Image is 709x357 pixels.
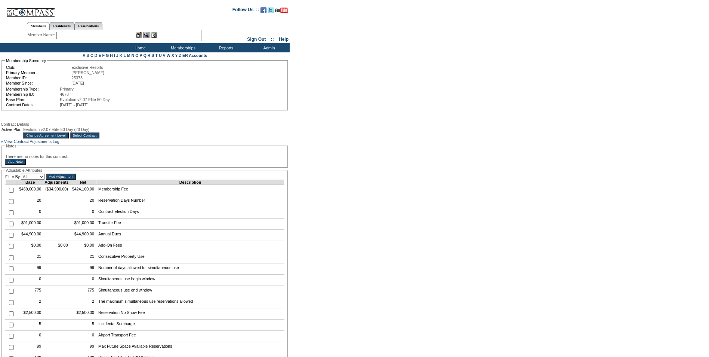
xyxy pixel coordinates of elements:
[5,154,68,159] span: There are no notes for this contract.
[261,9,266,14] a: Become our fan on Facebook
[5,159,26,165] input: Add Note
[17,241,43,252] td: $0.00
[17,230,43,241] td: $44,900.00
[70,331,96,342] td: 0
[17,263,43,275] td: 99
[43,185,70,196] td: ($34,900.00)
[60,87,74,91] span: Primary
[96,320,284,331] td: Incidental Surcharge.
[70,219,96,230] td: $91,000.00
[5,168,43,173] legend: Adjustable Attributes
[96,331,284,342] td: Airport Transport Fee
[96,180,284,185] td: Description
[1,127,22,132] td: Active Plan:
[182,53,207,58] a: ER Accounts
[132,53,135,58] a: N
[102,53,105,58] a: F
[17,185,43,196] td: $459,000.00
[17,252,43,263] td: 21
[95,53,98,58] a: D
[136,32,142,38] img: b_edit.gif
[140,53,142,58] a: P
[6,92,59,97] td: Membership ID:
[6,65,71,70] td: Club:
[96,342,284,353] td: Max Future Space Available Reservations
[17,297,43,308] td: 2
[143,32,149,38] img: View
[60,97,110,102] span: Evolution v2.07 Elite 50 Day
[17,286,43,297] td: 775
[268,7,274,13] img: Follow us on Twitter
[179,53,181,58] a: Z
[27,22,50,30] a: Members
[155,53,158,58] a: T
[23,132,68,138] input: Change Agreement Level
[86,53,89,58] a: B
[70,185,96,196] td: $424,100.00
[172,53,174,58] a: X
[6,103,59,107] td: Contract Dates:
[268,9,274,14] a: Follow us on Twitter
[96,252,284,263] td: Consecutive Property Use
[43,241,70,252] td: $0.00
[70,180,96,185] td: Net
[1,122,289,126] div: Contract Details
[5,58,47,63] legend: Membership Summary
[83,53,85,58] a: A
[143,53,146,58] a: Q
[71,76,83,80] span: 25373
[71,81,84,85] span: [DATE]
[43,180,70,185] td: Adjustments
[70,252,96,263] td: 21
[175,53,178,58] a: Y
[159,53,162,58] a: U
[74,22,102,30] a: Reservations
[247,37,266,42] a: Sign Out
[96,230,284,241] td: Annual Dues
[96,207,284,219] td: Contract Election Days
[70,342,96,353] td: 99
[6,2,55,17] img: Compass Home
[96,185,284,196] td: Membership Fee
[17,196,43,207] td: 20
[71,70,104,75] span: [PERSON_NAME]
[127,53,130,58] a: M
[118,43,161,52] td: Home
[247,43,290,52] td: Admin
[17,219,43,230] td: $91,000.00
[17,275,43,286] td: 0
[60,92,69,97] span: 4678
[135,53,138,58] a: O
[5,174,45,180] td: Filter By:
[1,139,59,144] a: » View Contract Adjustments Log
[116,53,118,58] a: J
[70,263,96,275] td: 99
[151,53,154,58] a: S
[70,207,96,219] td: 0
[96,263,284,275] td: Number of days allowed for simultaneous use
[23,127,89,132] span: Evolution v2.07 Elite 50 Day (20 Day)
[232,6,259,15] td: Follow Us ::
[96,286,284,297] td: Simultaneous use end window
[70,286,96,297] td: 775
[98,53,101,58] a: E
[275,9,288,14] a: Subscribe to our YouTube Channel
[279,37,289,42] a: Help
[6,87,59,91] td: Membership Type:
[71,65,103,70] span: Exclusive Resorts
[106,53,109,58] a: G
[148,53,151,58] a: R
[46,174,76,180] input: Add Adjustment
[96,219,284,230] td: Transfer Fee
[6,81,71,85] td: Member Since:
[120,53,123,58] a: K
[90,53,93,58] a: C
[96,297,284,308] td: The maximum simultaneous use reservations allowed
[5,144,17,148] legend: Notes
[151,32,157,38] img: Reservations
[261,7,266,13] img: Become our fan on Facebook
[6,97,59,102] td: Base Plan:
[17,180,43,185] td: Base
[271,37,274,42] span: ::
[70,196,96,207] td: 20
